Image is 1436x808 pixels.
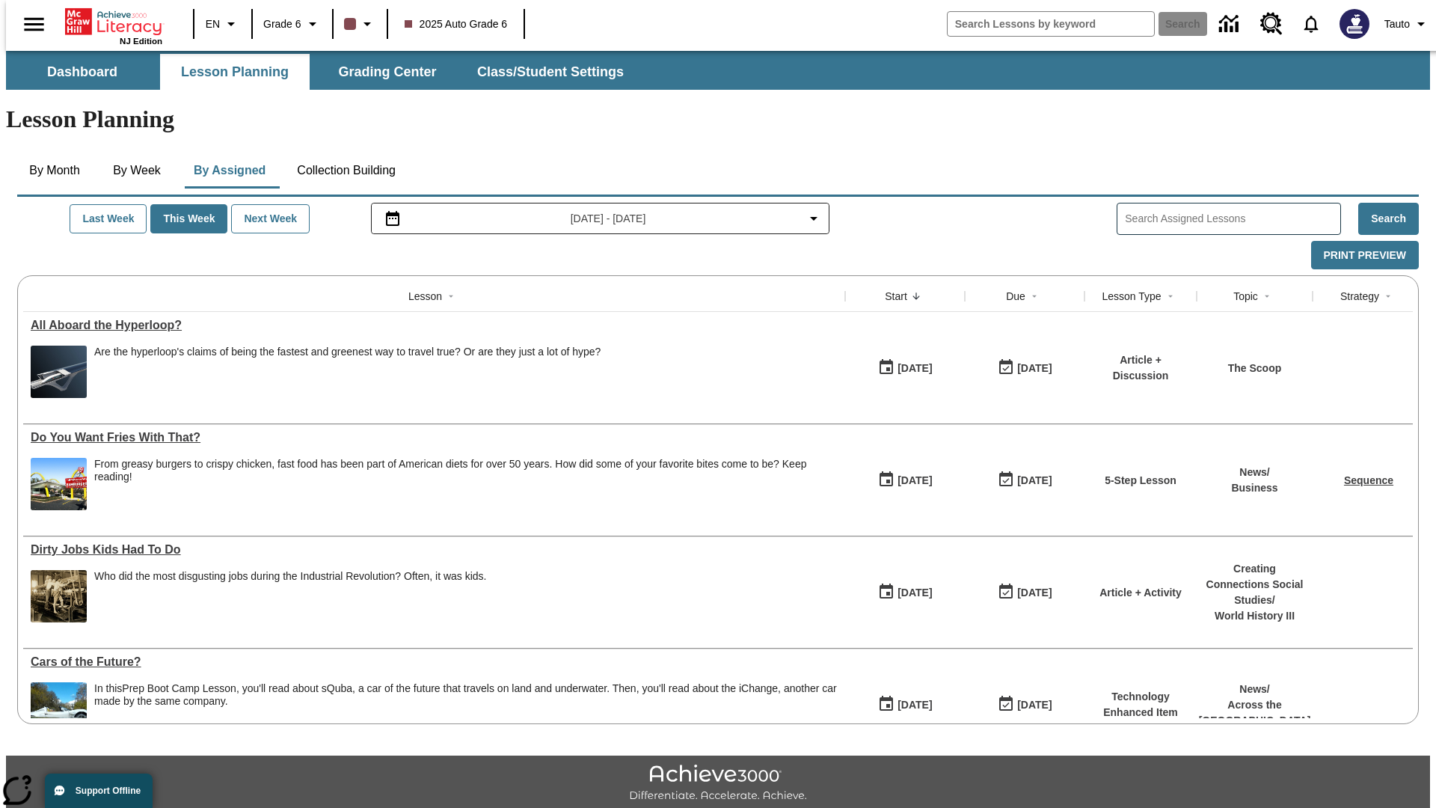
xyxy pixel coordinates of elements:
button: Profile/Settings [1378,10,1436,37]
button: Sort [1162,287,1179,305]
div: SubNavbar [6,51,1430,90]
button: Select the date range menu item [378,209,823,227]
button: Open side menu [12,2,56,46]
div: [DATE] [897,359,932,378]
button: 07/01/25: First time the lesson was available [873,691,937,719]
div: [DATE] [1017,359,1052,378]
div: Strategy [1340,289,1379,304]
button: Sort [1025,287,1043,305]
a: Sequence [1344,474,1393,486]
div: Dirty Jobs Kids Had To Do [31,543,838,557]
p: News / [1199,682,1311,697]
p: The Scoop [1228,361,1282,376]
div: [DATE] [1017,696,1052,714]
button: Lesson Planning [160,54,310,90]
a: Notifications [1292,4,1331,43]
button: Language: EN, Select a language [199,10,247,37]
button: Sort [1379,287,1397,305]
div: In this Prep Boot Camp Lesson, you'll read about sQuba, a car of the future that travels on land ... [94,682,838,735]
div: Lesson Type [1102,289,1161,304]
button: Sort [1258,287,1276,305]
img: Black and white photo of two young boys standing on a piece of heavy machinery [31,570,87,622]
button: 07/14/25: First time the lesson was available [873,466,937,495]
div: From greasy burgers to crispy chicken, fast food has been part of American diets for over 50 year... [94,458,838,483]
div: Start [885,289,907,304]
button: Select a new avatar [1331,4,1378,43]
a: Cars of the Future? , Lessons [31,655,838,669]
a: Do You Want Fries With That?, Lessons [31,431,838,444]
span: Class/Student Settings [477,64,624,81]
input: search field [948,12,1154,36]
img: Artist rendering of Hyperloop TT vehicle entering a tunnel [31,346,87,398]
button: Support Offline [45,774,153,808]
img: Avatar [1340,9,1369,39]
div: Topic [1233,289,1258,304]
span: EN [206,16,220,32]
input: Search Assigned Lessons [1125,208,1340,230]
span: Dashboard [47,64,117,81]
p: Creating Connections Social Studies / [1204,561,1305,608]
button: 08/01/26: Last day the lesson can be accessed [992,691,1057,719]
span: Support Offline [76,786,141,796]
a: Data Center [1210,4,1251,45]
p: Article + Activity [1099,585,1182,601]
button: 07/21/25: First time the lesson was available [873,354,937,382]
p: Technology Enhanced Item [1092,689,1189,720]
div: Are the hyperloop's claims of being the fastest and greenest way to travel true? Or are they just... [94,346,601,398]
button: By Week [99,153,174,189]
div: [DATE] [897,584,932,602]
button: 11/30/25: Last day the lesson can be accessed [992,578,1057,607]
img: One of the first McDonald's stores, with the iconic red sign and golden arches. [31,458,87,510]
button: This Week [150,204,227,233]
div: Home [65,5,162,46]
button: Grade: Grade 6, Select a grade [257,10,328,37]
div: From greasy burgers to crispy chicken, fast food has been part of American diets for over 50 year... [94,458,838,510]
img: High-tech automobile treading water. [31,682,87,735]
span: 2025 Auto Grade 6 [405,16,508,32]
div: [DATE] [897,696,932,714]
span: Grade 6 [263,16,301,32]
button: 06/30/26: Last day the lesson can be accessed [992,354,1057,382]
img: Achieve3000 Differentiate Accelerate Achieve [629,765,807,803]
button: 07/20/26: Last day the lesson can be accessed [992,466,1057,495]
span: NJ Edition [120,37,162,46]
button: Class/Student Settings [465,54,636,90]
span: Lesson Planning [181,64,289,81]
p: Article + Discussion [1092,352,1189,384]
span: Grading Center [338,64,436,81]
button: Class color is dark brown. Change class color [338,10,382,37]
div: Are the hyperloop's claims of being the fastest and greenest way to travel true? Or are they just... [94,346,601,358]
p: 5-Step Lesson [1105,473,1176,489]
span: Who did the most disgusting jobs during the Industrial Revolution? Often, it was kids. [94,570,487,622]
button: Search [1358,203,1419,235]
button: Sort [442,287,460,305]
p: Across the [GEOGRAPHIC_DATA] [1199,697,1311,729]
a: Dirty Jobs Kids Had To Do, Lessons [31,543,838,557]
button: Print Preview [1311,241,1419,270]
p: News / [1231,465,1277,480]
a: Resource Center, Will open in new tab [1251,4,1292,44]
button: Grading Center [313,54,462,90]
button: Next Week [231,204,310,233]
button: By Month [17,153,92,189]
div: [DATE] [1017,584,1052,602]
div: [DATE] [897,471,932,490]
button: Dashboard [7,54,157,90]
a: Home [65,7,162,37]
div: SubNavbar [6,54,637,90]
p: World History III [1204,608,1305,624]
button: Last Week [70,204,147,233]
span: [DATE] - [DATE] [571,211,646,227]
div: [DATE] [1017,471,1052,490]
svg: Collapse Date Range Filter [805,209,823,227]
span: Tauto [1384,16,1410,32]
div: Who did the most disgusting jobs during the Industrial Revolution? Often, it was kids. [94,570,487,583]
div: Cars of the Future? [31,655,838,669]
div: All Aboard the Hyperloop? [31,319,838,332]
button: Collection Building [285,153,408,189]
button: By Assigned [182,153,277,189]
button: 07/11/25: First time the lesson was available [873,578,937,607]
div: Do You Want Fries With That? [31,431,838,444]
